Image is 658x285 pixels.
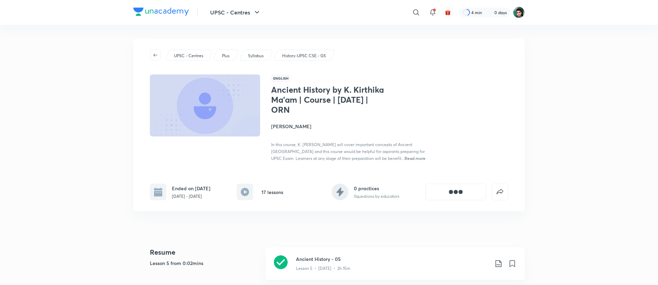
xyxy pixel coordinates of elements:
[513,7,525,18] img: Avinash Gupta
[492,184,508,200] button: false
[206,6,265,19] button: UPSC - Centres
[486,9,493,16] img: streak
[149,74,261,137] img: Thumbnail
[174,53,203,59] p: UPSC - Centres
[271,74,290,82] span: English
[445,9,451,16] img: avatar
[172,193,210,200] p: [DATE] - [DATE]
[404,155,425,161] span: Read more
[354,185,399,192] h6: 0 practices
[261,189,283,196] h6: 17 lessons
[271,142,425,161] span: In this course, K. [PERSON_NAME] will cover important concepts of Ancient [GEOGRAPHIC_DATA] and t...
[296,255,489,263] h3: Ancient History - 05
[248,53,264,59] p: Syllabus
[442,7,453,18] button: avatar
[271,123,425,130] h4: [PERSON_NAME]
[150,259,260,267] h5: Lesson 5 from 0:02mins
[271,85,384,114] h1: Ancient History by K. Kirthika Ma'am | Course | [DATE] | ORN
[133,8,189,18] a: Company Logo
[425,184,486,200] button: [object Object]
[172,185,210,192] h6: Ended on [DATE]
[281,53,327,59] a: History-UPSC CSE - GS
[133,8,189,16] img: Company Logo
[247,53,265,59] a: Syllabus
[296,265,350,272] p: Lesson 5 • [DATE] • 2h 15m
[150,247,260,257] h4: Resume
[354,193,399,200] p: 0 questions by educators
[222,53,229,59] p: Plus
[282,53,326,59] p: History-UPSC CSE - GS
[173,53,205,59] a: UPSC - Centres
[221,53,231,59] a: Plus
